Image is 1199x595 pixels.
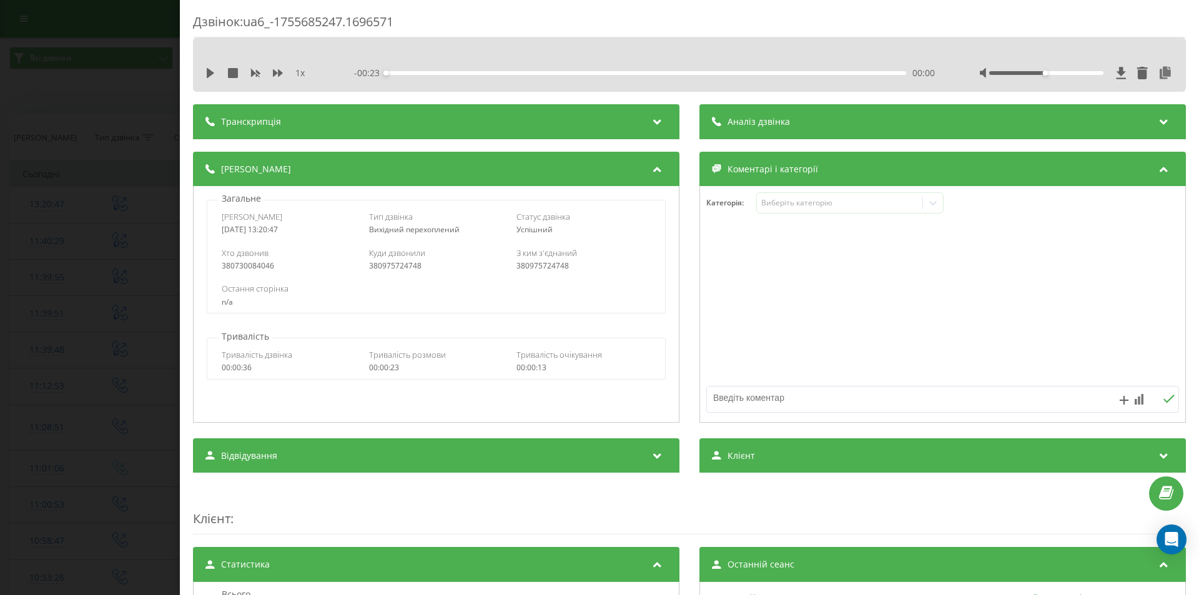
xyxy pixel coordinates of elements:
span: З ким з'єднаний [516,247,577,258]
span: Клієнт [193,510,230,527]
div: 380975724748 [369,262,503,270]
span: 00:00 [912,67,935,79]
div: Accessibility label [1043,71,1048,76]
span: Відвідування [221,450,277,462]
div: 00:00:23 [369,363,503,372]
span: - 00:23 [354,67,386,79]
p: Тривалість [219,330,272,343]
span: Коментарі і категорії [728,163,818,175]
span: Статус дзвінка [516,211,570,222]
span: Куди дзвонили [369,247,425,258]
span: 1 x [295,67,305,79]
span: Хто дзвонив [222,247,269,258]
p: Загальне [219,192,264,205]
div: Дзвінок : ua6_-1755685247.1696571 [193,13,1186,37]
span: Клієнт [728,450,755,462]
div: Accessibility label [383,71,388,76]
span: Аналіз дзвінка [728,116,790,128]
span: Вихідний перехоплений [369,224,460,235]
span: Тип дзвінка [369,211,413,222]
span: Тривалість розмови [369,349,446,360]
div: Open Intercom Messenger [1157,524,1187,554]
span: Успішний [516,224,553,235]
span: Остання сторінка [222,283,289,294]
div: 00:00:13 [516,363,651,372]
div: [DATE] 13:20:47 [222,225,356,234]
span: Статистика [221,558,270,571]
span: Тривалість дзвінка [222,349,292,360]
span: [PERSON_NAME] [222,211,282,222]
div: 380975724748 [516,262,651,270]
div: n/a [222,298,650,307]
div: 00:00:36 [222,363,356,372]
h4: Категорія : [706,199,756,207]
span: Транскрипція [221,116,281,128]
span: Тривалість очікування [516,349,602,360]
span: [PERSON_NAME] [221,163,291,175]
span: Останній сеанс [728,558,794,571]
div: Виберіть категорію [761,198,917,208]
div: 380730084046 [222,262,356,270]
div: : [193,485,1186,534]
